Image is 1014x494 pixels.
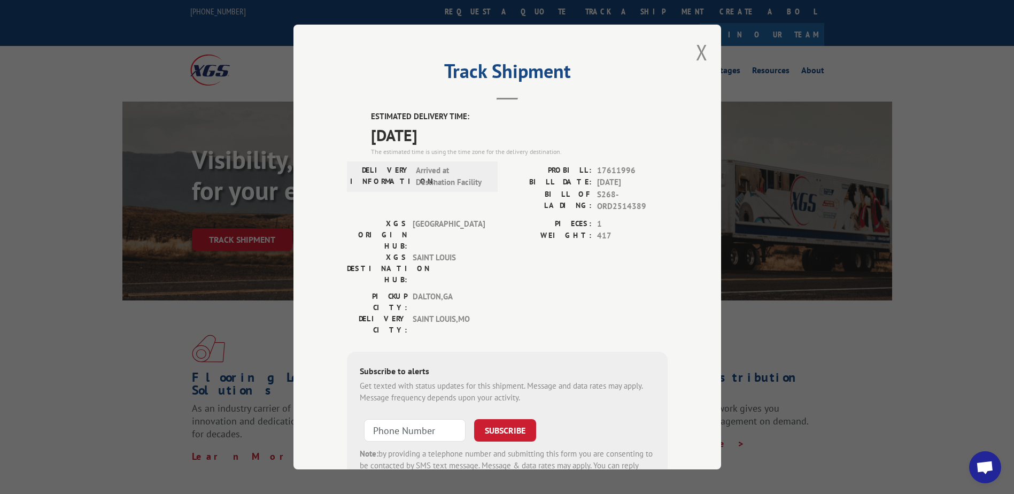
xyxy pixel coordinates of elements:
span: Arrived at Destination Facility [416,165,488,189]
span: SAINT LOUIS , MO [413,313,485,336]
label: BILL DATE: [507,176,592,189]
div: by providing a telephone number and submitting this form you are consenting to be contacted by SM... [360,448,655,484]
span: 417 [597,230,668,242]
span: [DATE] [597,176,668,189]
label: ESTIMATED DELIVERY TIME: [371,111,668,123]
div: Subscribe to alerts [360,365,655,380]
span: 1 [597,218,668,230]
label: PICKUP CITY: [347,291,407,313]
h2: Track Shipment [347,64,668,84]
div: The estimated time is using the time zone for the delivery destination. [371,147,668,157]
span: [DATE] [371,123,668,147]
span: DALTON , GA [413,291,485,313]
label: XGS ORIGIN HUB: [347,218,407,252]
label: BILL OF LADING: [507,189,592,213]
button: SUBSCRIBE [474,419,536,442]
div: Get texted with status updates for this shipment. Message and data rates may apply. Message frequ... [360,380,655,404]
strong: Note: [360,449,378,459]
span: 17611996 [597,165,668,177]
label: DELIVERY CITY: [347,313,407,336]
label: WEIGHT: [507,230,592,242]
label: XGS DESTINATION HUB: [347,252,407,285]
label: PROBILL: [507,165,592,177]
span: SAINT LOUIS [413,252,485,285]
span: [GEOGRAPHIC_DATA] [413,218,485,252]
label: PIECES: [507,218,592,230]
label: DELIVERY INFORMATION: [350,165,411,189]
div: Open chat [969,451,1001,483]
span: S268-ORD2514389 [597,189,668,213]
button: Close modal [696,38,708,66]
input: Phone Number [364,419,466,442]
